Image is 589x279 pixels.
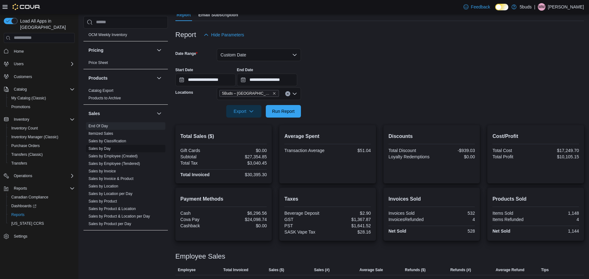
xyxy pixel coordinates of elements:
div: GST [284,217,326,222]
span: OCM Weekly Inventory [88,32,127,37]
h2: Payment Methods [180,195,267,203]
a: Catalog Export [88,88,113,92]
button: Catalog [1,85,77,94]
span: Washington CCRS [9,220,75,227]
span: Email Subscription [198,8,238,21]
h2: Taxes [284,195,371,203]
span: Run Report [272,108,295,114]
span: Load All Apps in [GEOGRAPHIC_DATA] [18,18,75,30]
button: Pricing [155,46,163,54]
span: Dark Mode [495,10,495,11]
span: Transfers (Classic) [9,151,75,158]
nav: Complex example [4,44,75,257]
button: Transfers (Classic) [6,150,77,159]
a: Products to Archive [88,96,121,100]
span: Sales by Product per Day [88,221,131,226]
a: Sales by Invoice & Product [88,176,133,181]
button: Customers [1,72,77,81]
span: Promotions [11,104,30,109]
span: Sales by Product & Location [88,206,136,211]
label: End Date [237,67,253,72]
a: Sales by Day [88,146,111,150]
span: Reports [11,212,24,217]
a: End Of Day [88,124,108,128]
h3: Report [175,31,196,39]
a: Sales by Location [88,184,118,188]
div: Gift Cards [180,148,222,153]
span: Tips [541,267,549,272]
button: Catalog [11,86,29,93]
button: Users [11,60,26,68]
span: Sales by Employee (Created) [88,153,138,158]
div: Transaction Average [284,148,326,153]
button: Clear input [285,91,290,96]
a: Promotions [9,103,33,111]
button: Users [1,60,77,68]
label: Start Date [175,67,193,72]
span: Inventory Manager (Classic) [9,133,75,141]
a: Sales by Location per Day [88,191,132,196]
div: Invoices Sold [388,211,431,216]
a: Dashboards [9,202,39,210]
button: Reports [1,184,77,193]
h3: Sales [88,110,100,116]
a: Price Sheet [88,60,108,65]
div: Cash [180,211,222,216]
strong: Total Invoiced [180,172,210,177]
span: Inventory Count [9,124,75,132]
div: $30,395.30 [225,172,267,177]
div: 4 [433,217,475,222]
h3: Taxes [88,236,101,242]
span: Refunds ($) [405,267,426,272]
span: 5Buds – [GEOGRAPHIC_DATA] [222,90,271,97]
span: Report [177,8,191,21]
span: Home [11,47,75,55]
div: $2.90 [329,211,371,216]
span: Sales ($) [269,267,284,272]
span: Catalog [11,86,75,93]
button: Canadian Compliance [6,193,77,202]
button: Pricing [88,47,154,53]
label: Date Range [175,51,198,56]
span: Settings [14,234,27,239]
div: $51.04 [329,148,371,153]
span: Sales by Classification [88,138,126,143]
div: Total Tax [180,161,222,166]
div: 1,148 [537,211,579,216]
div: 4 [537,217,579,222]
span: End Of Day [88,123,108,128]
span: Reports [14,186,27,191]
a: Sales by Employee (Tendered) [88,161,140,166]
a: Dashboards [6,202,77,210]
div: Total Profit [492,154,534,159]
span: Sales by Invoice [88,168,116,173]
div: $17,249.70 [537,148,579,153]
span: Transfers (Classic) [11,152,43,157]
h2: Total Sales ($) [180,133,267,140]
button: Hide Parameters [201,29,247,41]
a: Customers [11,73,35,81]
span: Inventory [14,117,29,122]
div: Sales [83,122,168,230]
span: Products to Archive [88,95,121,100]
span: Catalog [14,87,27,92]
a: Reports [9,211,27,218]
span: Settings [11,232,75,240]
a: My Catalog (Classic) [9,94,49,102]
h2: Products Sold [492,195,579,203]
a: Inventory Count [9,124,40,132]
button: [US_STATE] CCRS [6,219,77,228]
div: Subtotal [180,154,222,159]
span: Canadian Compliance [11,195,48,200]
div: 528 [433,229,475,234]
span: Reports [11,185,75,192]
h3: Pricing [88,47,103,53]
span: Users [14,61,24,66]
button: Custom Date [217,49,301,61]
input: Dark Mode [495,4,508,10]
